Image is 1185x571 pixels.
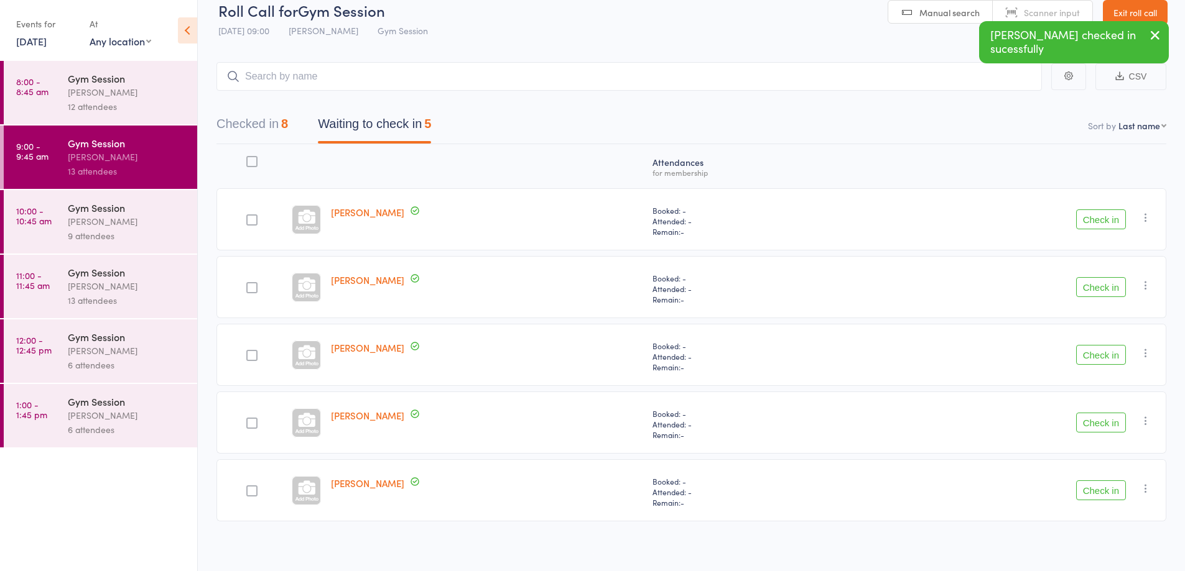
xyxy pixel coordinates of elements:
[68,344,187,358] div: [PERSON_NAME]
[16,400,47,419] time: 1:00 - 1:45 pm
[1095,63,1166,90] button: CSV
[90,14,151,34] div: At
[424,117,431,130] div: 5
[16,141,49,161] time: 9:00 - 9:45 am
[68,408,187,423] div: [PERSON_NAME]
[681,362,684,372] span: -
[653,273,853,283] span: Booked: -
[1076,209,1126,229] button: Check in
[68,99,187,114] div: 12 attendees
[653,205,853,216] span: Booked: -
[653,419,853,429] span: Attended: -
[648,150,858,183] div: Atten­dances
[68,85,187,99] div: [PERSON_NAME]
[216,62,1042,91] input: Search by name
[68,330,187,344] div: Gym Session
[653,283,853,294] span: Attended: -
[653,408,853,419] span: Booked: -
[653,362,853,372] span: Remain:
[653,168,853,176] div: for membership
[653,497,853,508] span: Remain:
[681,226,684,237] span: -
[1076,413,1126,432] button: Check in
[653,340,853,351] span: Booked: -
[1088,119,1116,132] label: Sort by
[1076,277,1126,297] button: Check in
[68,423,187,437] div: 6 attendees
[681,497,684,508] span: -
[68,136,187,150] div: Gym Session
[378,24,428,37] span: Gym Session
[289,24,358,37] span: [PERSON_NAME]
[68,201,187,214] div: Gym Session
[68,214,187,229] div: [PERSON_NAME]
[681,429,684,440] span: -
[68,279,187,293] div: [PERSON_NAME]
[16,14,77,34] div: Events for
[4,384,197,447] a: 1:00 -1:45 pmGym Session[PERSON_NAME]6 attendees
[331,477,404,490] a: [PERSON_NAME]
[653,226,853,237] span: Remain:
[331,206,404,219] a: [PERSON_NAME]
[16,270,50,290] time: 11:00 - 11:45 am
[318,111,431,144] button: Waiting to check in5
[68,265,187,279] div: Gym Session
[4,190,197,254] a: 10:00 -10:45 amGym Session[PERSON_NAME]9 attendees
[216,111,288,144] button: Checked in8
[653,476,853,486] span: Booked: -
[68,293,187,308] div: 13 attendees
[681,294,684,304] span: -
[68,164,187,178] div: 13 attendees
[68,150,187,164] div: [PERSON_NAME]
[4,319,197,383] a: 12:00 -12:45 pmGym Session[PERSON_NAME]6 attendees
[4,255,197,318] a: 11:00 -11:45 amGym Session[PERSON_NAME]13 attendees
[68,229,187,243] div: 9 attendees
[1076,480,1126,500] button: Check in
[90,34,151,48] div: Any location
[653,216,853,226] span: Attended: -
[218,24,269,37] span: [DATE] 09:00
[16,76,49,96] time: 8:00 - 8:45 am
[16,206,52,226] time: 10:00 - 10:45 am
[653,351,853,362] span: Attended: -
[331,409,404,422] a: [PERSON_NAME]
[16,335,52,355] time: 12:00 - 12:45 pm
[1024,6,1080,19] span: Scanner input
[68,71,187,85] div: Gym Session
[1076,345,1126,365] button: Check in
[1118,119,1160,132] div: Last name
[331,341,404,354] a: [PERSON_NAME]
[653,294,853,304] span: Remain:
[16,34,47,48] a: [DATE]
[68,358,187,372] div: 6 attendees
[979,21,1169,63] div: [PERSON_NAME] checked in sucessfully
[68,395,187,408] div: Gym Session
[4,126,197,189] a: 9:00 -9:45 amGym Session[PERSON_NAME]13 attendees
[653,486,853,497] span: Attended: -
[281,117,288,130] div: 8
[4,61,197,124] a: 8:00 -8:45 amGym Session[PERSON_NAME]12 attendees
[919,6,980,19] span: Manual search
[331,273,404,286] a: [PERSON_NAME]
[653,429,853,440] span: Remain:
